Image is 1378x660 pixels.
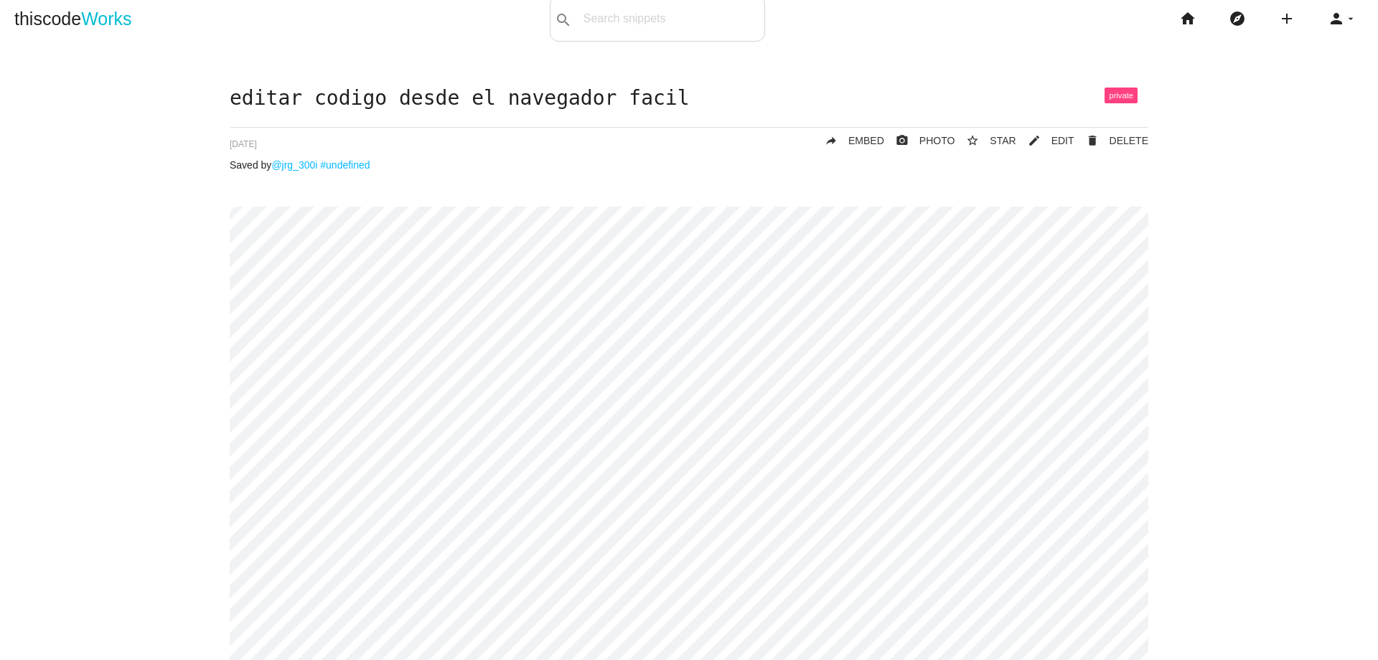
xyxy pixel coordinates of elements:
a: replyEMBED [813,128,884,154]
i: mode_edit [1028,128,1041,154]
span: EDIT [1051,135,1074,146]
span: PHOTO [919,135,955,146]
a: #undefined [320,159,370,171]
h1: editar codigo desde el navegador facil [230,88,1148,110]
a: mode_editEDIT [1016,128,1074,154]
span: STAR [990,135,1016,146]
i: star_border [966,128,979,154]
span: [DATE] [230,139,257,149]
a: @jrg_300i [271,159,317,171]
i: photo_camera [896,128,909,154]
p: Saved by [230,159,1148,171]
button: star_borderSTAR [955,128,1016,154]
span: EMBED [848,135,884,146]
i: reply [825,128,838,154]
span: Works [81,9,131,29]
a: photo_cameraPHOTO [884,128,955,154]
input: Search snippets [576,4,764,34]
i: delete [1086,128,1099,154]
a: Delete Post [1074,128,1148,154]
span: DELETE [1110,135,1148,146]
